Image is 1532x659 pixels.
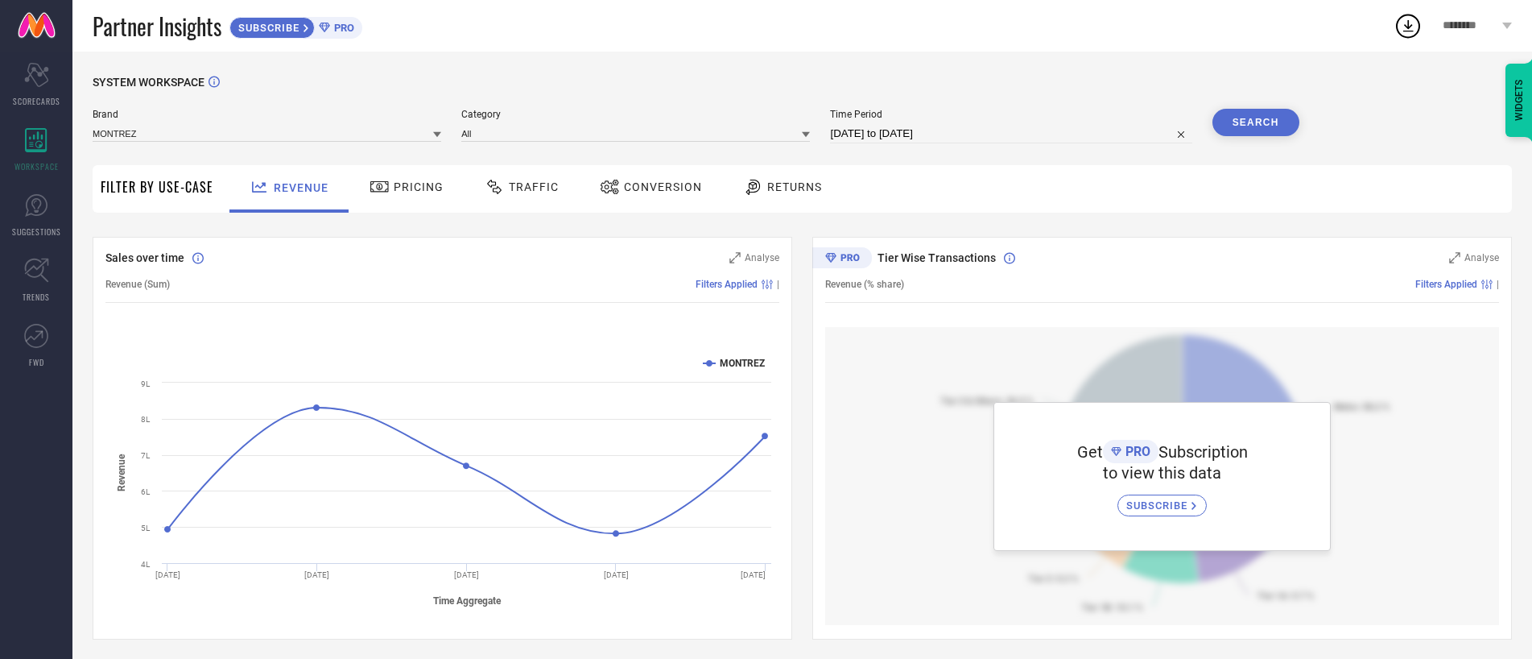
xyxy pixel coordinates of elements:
[12,226,61,238] span: SUGGESTIONS
[812,247,872,271] div: Premium
[394,180,444,193] span: Pricing
[304,570,329,579] text: [DATE]
[830,109,1191,120] span: Time Period
[93,109,441,120] span: Brand
[1158,442,1248,462] span: Subscription
[1117,483,1207,516] a: SUBSCRIBE
[116,454,127,491] tspan: Revenue
[141,379,151,388] text: 9L
[1415,279,1477,290] span: Filters Applied
[1077,442,1103,462] span: Get
[105,279,170,290] span: Revenue (Sum)
[1121,444,1150,459] span: PRO
[1449,252,1460,263] svg: Zoom
[461,109,810,120] span: Category
[1464,252,1499,263] span: Analyse
[141,560,151,569] text: 4L
[767,180,822,193] span: Returns
[13,95,60,107] span: SCORECARDS
[101,177,213,197] span: Filter By Use-Case
[777,279,779,290] span: |
[274,181,328,194] span: Revenue
[877,251,996,264] span: Tier Wise Transactions
[604,570,629,579] text: [DATE]
[23,291,50,303] span: TRENDS
[141,487,151,496] text: 6L
[624,180,702,193] span: Conversion
[830,124,1191,143] input: Select time period
[330,22,354,34] span: PRO
[720,358,765,369] text: MONTREZ
[141,524,151,533] text: 5L
[1394,11,1423,40] div: Open download list
[93,76,204,89] span: SYSTEM WORKSPACE
[141,451,151,460] text: 7L
[1212,109,1299,136] button: Search
[1126,499,1191,512] span: SUBSCRIBE
[433,595,502,607] tspan: Time Aggregate
[454,570,479,579] text: [DATE]
[141,415,151,424] text: 8L
[825,279,904,290] span: Revenue (% share)
[155,570,180,579] text: [DATE]
[509,180,559,193] span: Traffic
[230,22,304,34] span: SUBSCRIBE
[105,251,184,264] span: Sales over time
[93,10,221,43] span: Partner Insights
[696,279,758,290] span: Filters Applied
[229,13,362,39] a: SUBSCRIBEPRO
[729,252,741,263] svg: Zoom
[14,160,59,172] span: WORKSPACE
[1497,279,1499,290] span: |
[741,570,766,579] text: [DATE]
[29,356,44,368] span: FWD
[1103,463,1221,483] span: to view this data
[745,252,779,263] span: Analyse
